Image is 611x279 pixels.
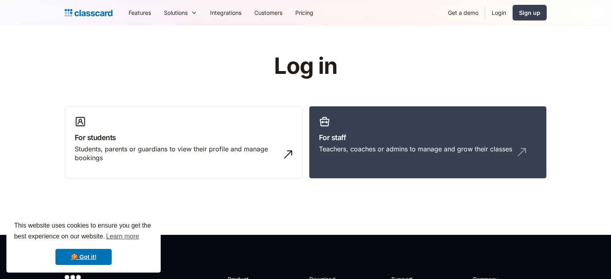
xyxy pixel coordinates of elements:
[248,4,289,22] a: Customers
[485,4,513,22] a: Login
[14,221,153,242] span: This website uses cookies to ensure you get the best experience on our website.
[75,145,276,163] div: Students, parents or guardians to view their profile and manage bookings
[164,8,188,17] div: Solutions
[6,213,161,273] div: cookieconsent
[65,106,302,179] a: For studentsStudents, parents or guardians to view their profile and manage bookings
[204,4,248,22] a: Integrations
[309,106,547,179] a: For staffTeachers, coaches or admins to manage and grow their classes
[157,4,204,22] div: Solutions
[289,4,320,22] a: Pricing
[55,249,112,265] a: dismiss cookie message
[105,230,140,242] a: learn more about cookies
[519,8,540,17] div: Sign up
[441,4,485,22] a: Get a demo
[178,54,433,79] h1: Log in
[65,7,112,18] a: home
[319,145,512,153] div: Teachers, coaches or admins to manage and grow their classes
[75,132,292,143] h3: For students
[513,5,547,20] a: Sign up
[319,132,537,143] h3: For staff
[122,4,157,22] a: Features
